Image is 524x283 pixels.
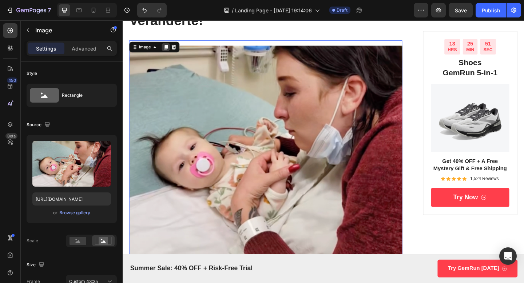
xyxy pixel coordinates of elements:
iframe: Design area [123,20,524,283]
div: Image [16,26,32,32]
span: / [232,7,234,14]
a: Try GemRun [DATE] [342,260,429,280]
img: preview-image [32,141,111,187]
p: SEC [393,29,402,36]
p: HRS [354,29,364,36]
div: Browse gallery [59,210,90,216]
div: Rectangle [62,87,106,104]
button: Save [449,3,473,17]
p: Image [35,26,97,35]
div: 13 [354,22,364,29]
div: Source [27,120,52,130]
p: Advanced [72,45,96,52]
span: or [53,208,57,217]
div: Publish [482,7,500,14]
p: Summer Sale: 40% OFF + Risk-Free Trial [8,266,216,275]
img: gempages_586135857325408963-1e7c4eb4-a7e4-4321-b687-91b262a80f52.png [336,69,421,144]
img: gempages_586135857325408963-bb7d8fc8-f513-4695-b85a-0885f22848f4.png [7,22,304,263]
a: Try Now [336,182,421,203]
div: Scale [27,238,38,244]
div: 51 [393,22,402,29]
button: 7 [3,3,54,17]
div: Beta [5,133,17,139]
div: Open Intercom Messenger [499,247,517,265]
p: 7 [48,6,51,15]
input: https://example.com/image.jpg [32,192,111,206]
p: 1,524 Reviews [378,170,409,176]
p: Try Now [360,188,386,197]
div: Size [27,260,46,270]
button: Publish [476,3,506,17]
p: Try GemRun [DATE] [354,266,409,274]
div: Undo/Redo [137,3,167,17]
div: 25 [374,22,382,29]
span: Save [455,7,467,13]
h2: Shoes GemRun 5-in-1 [336,40,421,63]
p: MIN [374,29,382,36]
span: Landing Page - [DATE] 19:14:06 [235,7,312,14]
button: Browse gallery [59,209,91,216]
div: Style [27,70,37,77]
p: Settings [36,45,56,52]
span: Draft [337,7,348,13]
div: 450 [7,77,17,83]
p: Get 40% OFF + A Free Mystery Gift & Free Shipping [336,150,420,165]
